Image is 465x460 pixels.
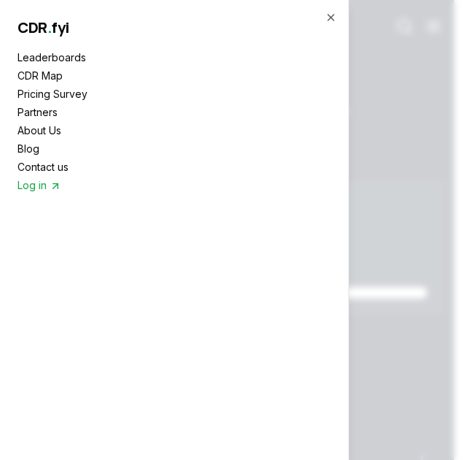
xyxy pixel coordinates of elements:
a: About Us [17,123,331,138]
a: Leaderboards [17,50,331,65]
a: Partners [17,104,331,120]
a: Pricing Survey [17,86,331,101]
span: . [47,18,52,37]
a: Contact us [17,159,331,175]
a: CDR Map [17,68,331,83]
a: Log in [17,177,331,193]
span: Log in [17,177,61,193]
a: CDR.fyi [17,19,69,37]
a: Blog [17,141,331,156]
span: CDR fyi [17,18,69,37]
